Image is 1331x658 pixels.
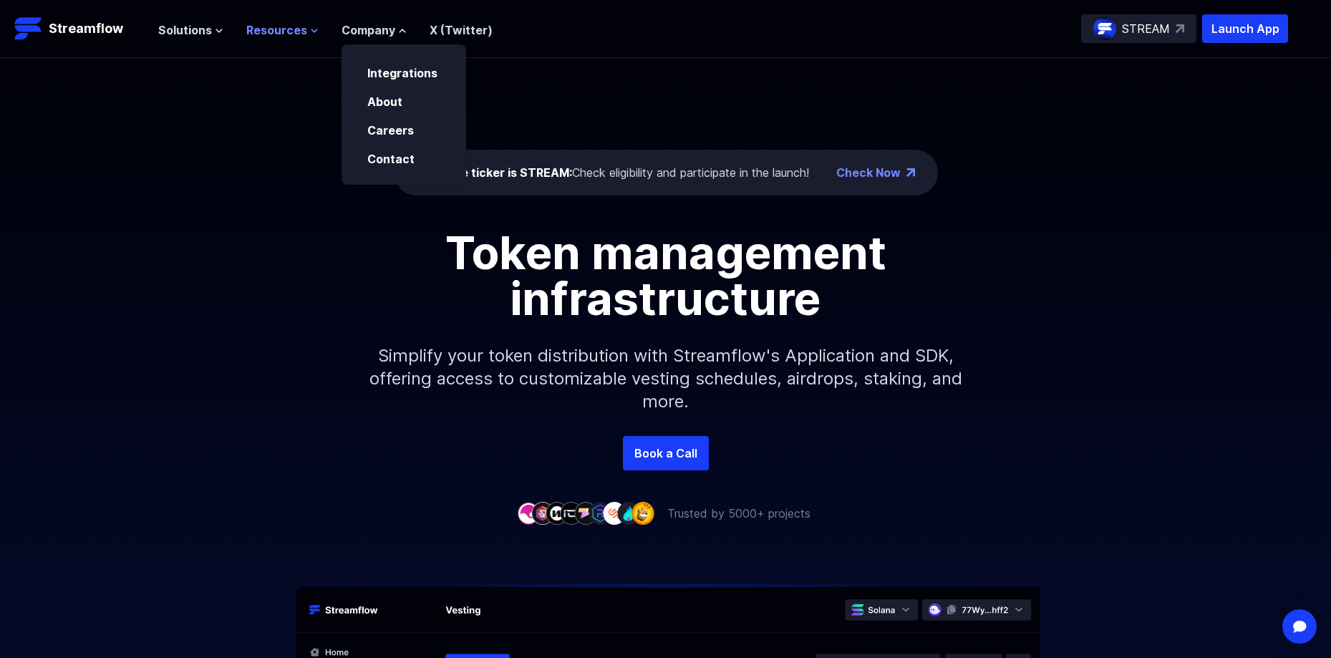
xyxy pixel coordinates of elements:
[246,21,307,39] span: Resources
[14,14,43,43] img: Streamflow Logo
[574,502,597,524] img: company-5
[667,505,810,522] p: Trusted by 5000+ projects
[158,21,223,39] button: Solutions
[1081,14,1196,43] a: STREAM
[158,21,212,39] span: Solutions
[617,502,640,524] img: company-8
[603,502,626,524] img: company-7
[342,21,395,39] span: Company
[367,123,414,137] a: Careers
[342,21,407,39] button: Company
[517,502,540,524] img: company-1
[531,502,554,524] img: company-2
[589,502,611,524] img: company-6
[1202,14,1288,43] button: Launch App
[49,19,123,39] p: Streamflow
[445,165,572,180] span: The ticker is STREAM:
[560,502,583,524] img: company-4
[631,502,654,524] img: company-9
[906,168,915,177] img: top-right-arrow.png
[445,164,809,181] div: Check eligibility and participate in the launch!
[367,66,437,80] a: Integrations
[367,152,415,166] a: Contact
[344,230,988,321] h1: Token management infrastructure
[623,436,709,470] a: Book a Call
[1282,609,1317,644] div: Open Intercom Messenger
[1176,24,1184,33] img: top-right-arrow.svg
[1122,20,1170,37] p: STREAM
[836,164,901,181] a: Check Now
[430,23,493,37] a: X (Twitter)
[246,21,319,39] button: Resources
[358,321,974,436] p: Simplify your token distribution with Streamflow's Application and SDK, offering access to custom...
[546,502,568,524] img: company-3
[14,14,144,43] a: Streamflow
[1093,17,1116,40] img: streamflow-logo-circle.png
[367,95,402,109] a: About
